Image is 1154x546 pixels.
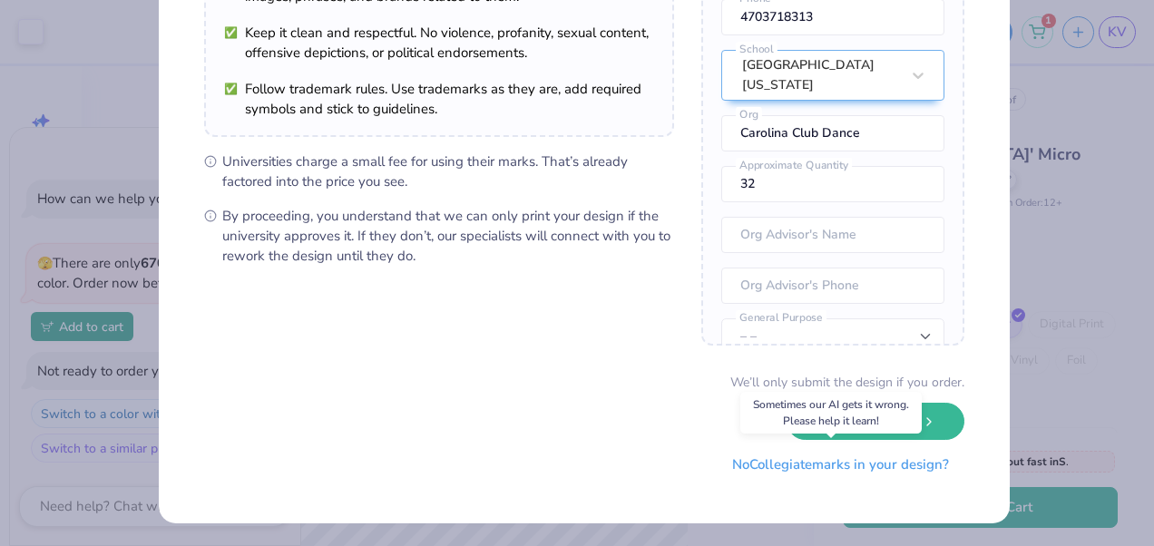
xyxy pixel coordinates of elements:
[721,166,944,202] input: Approximate Quantity
[224,23,654,63] li: Keep it clean and respectful. No violence, profanity, sexual content, offensive depictions, or po...
[717,446,964,483] button: NoCollegiatemarks in your design?
[222,151,674,191] span: Universities charge a small fee for using their marks. That’s already factored into the price you...
[721,115,944,151] input: Org
[740,392,922,434] div: Sometimes our AI gets it wrong. Please help it learn!
[224,79,654,119] li: Follow trademark rules. Use trademarks as they are, add required symbols and stick to guidelines.
[787,403,964,440] button: Keep Designing
[721,217,944,253] input: Org Advisor's Name
[721,268,944,304] input: Org Advisor's Phone
[730,373,964,392] div: We’ll only submit the design if you order.
[222,206,674,266] span: By proceeding, you understand that we can only print your design if the university approves it. I...
[742,55,900,95] div: [GEOGRAPHIC_DATA][US_STATE]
